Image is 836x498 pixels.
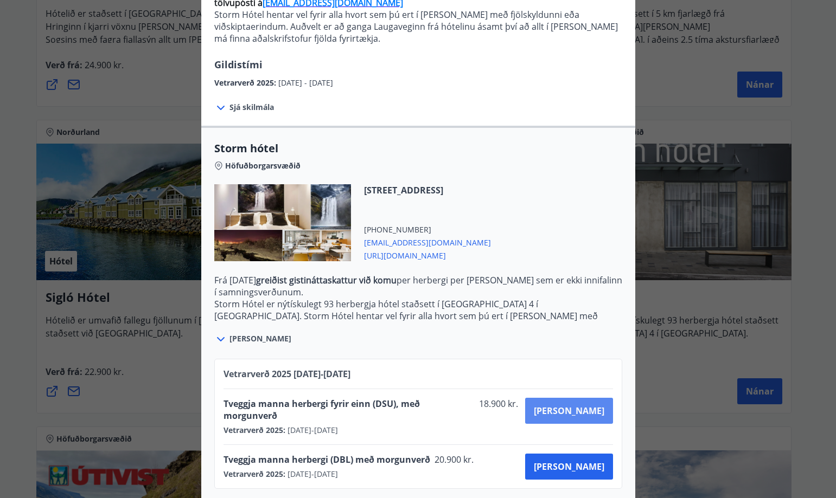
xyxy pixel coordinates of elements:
span: [STREET_ADDRESS] [364,184,491,196]
span: Gildistími [214,58,263,71]
span: Höfuðborgarsvæðið [225,160,301,171]
strong: greiðist gistináttaskattur við komu [256,274,397,286]
p: Storm Hótel hentar vel fyrir alla hvort sem þú ert í [PERSON_NAME] með fjölskyldunni eða viðskipt... [214,9,622,44]
span: [DATE] - [DATE] [278,77,333,88]
span: [PERSON_NAME] [229,333,291,344]
span: [EMAIL_ADDRESS][DOMAIN_NAME] [364,235,491,248]
span: [PHONE_NUMBER] [364,224,491,235]
span: Sjá skilmála [229,102,274,113]
span: Vetrarverð 2025 : [214,77,278,88]
span: Storm hótel [214,141,622,156]
span: [URL][DOMAIN_NAME] [364,248,491,261]
p: Frá [DATE] per herbergi per [PERSON_NAME] sem er ekki innifalinn í samningsverðunum. [214,274,622,298]
p: Storm Hótel er nýtískulegt 93 herbergja hótel staðsett í [GEOGRAPHIC_DATA] 4 í [GEOGRAPHIC_DATA].... [214,298,622,346]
